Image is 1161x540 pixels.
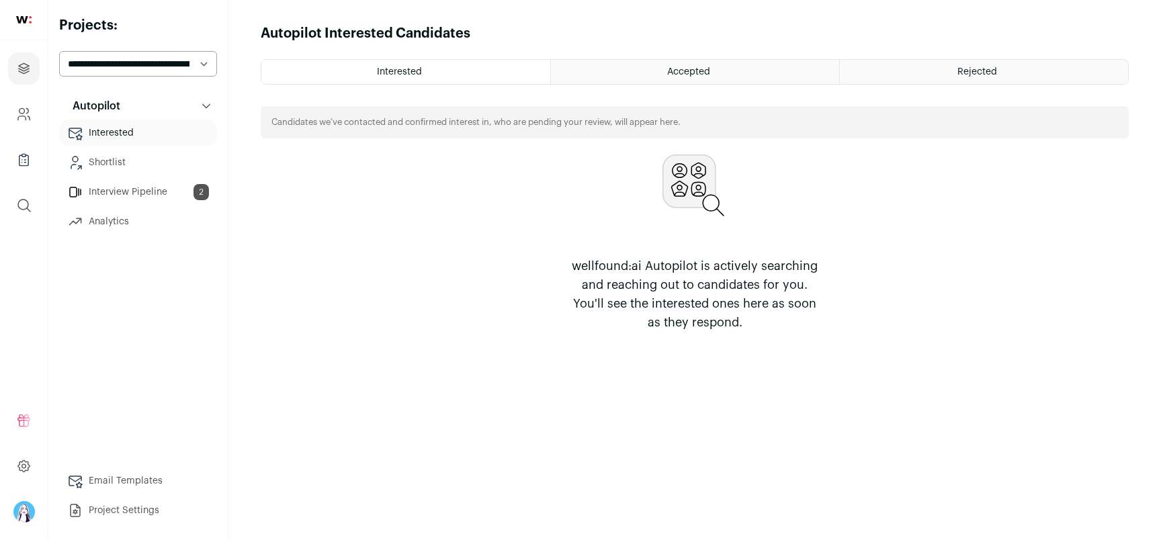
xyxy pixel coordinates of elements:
[193,184,209,200] span: 2
[59,208,217,235] a: Analytics
[8,144,40,176] a: Company Lists
[957,67,997,77] span: Rejected
[59,467,217,494] a: Email Templates
[840,60,1128,84] a: Rejected
[64,98,120,114] p: Autopilot
[271,117,681,128] p: Candidates we’ve contacted and confirmed interest in, who are pending your review, will appear here.
[59,497,217,524] a: Project Settings
[8,98,40,130] a: Company and ATS Settings
[13,501,35,523] img: 17519023-medium_jpg
[59,120,217,146] a: Interested
[261,24,470,43] h1: Autopilot Interested Candidates
[566,257,824,332] p: wellfound:ai Autopilot is actively searching and reaching out to candidates for you. You'll see t...
[59,16,217,35] h2: Projects:
[13,501,35,523] button: Open dropdown
[59,93,217,120] button: Autopilot
[667,67,710,77] span: Accepted
[377,67,422,77] span: Interested
[59,149,217,176] a: Shortlist
[551,60,839,84] a: Accepted
[59,179,217,206] a: Interview Pipeline2
[8,52,40,85] a: Projects
[16,16,32,24] img: wellfound-shorthand-0d5821cbd27db2630d0214b213865d53afaa358527fdda9d0ea32b1df1b89c2c.svg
